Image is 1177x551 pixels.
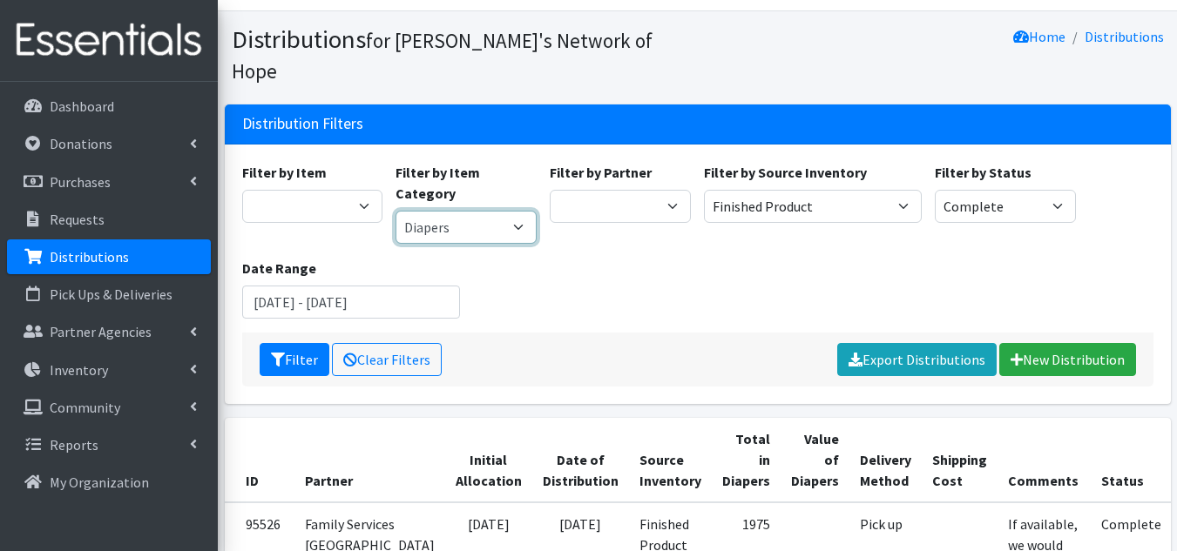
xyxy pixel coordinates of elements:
a: Inventory [7,353,211,387]
th: Delivery Method [849,418,922,502]
th: Date of Distribution [532,418,629,502]
a: Pick Ups & Deliveries [7,277,211,312]
a: Distributions [1085,28,1164,45]
a: Partner Agencies [7,314,211,349]
h3: Distribution Filters [242,115,363,133]
a: Requests [7,202,211,237]
img: HumanEssentials [7,11,211,70]
p: Dashboard [50,97,114,115]
p: Pick Ups & Deliveries [50,286,172,303]
p: Donations [50,135,112,152]
p: My Organization [50,474,149,491]
a: My Organization [7,465,211,500]
a: Donations [7,126,211,161]
h1: Distributions [232,24,692,84]
a: New Distribution [999,343,1136,376]
a: Export Distributions [837,343,997,376]
button: Filter [260,343,329,376]
a: Clear Filters [332,343,442,376]
label: Filter by Item [242,162,327,183]
th: Value of Diapers [781,418,849,502]
small: for [PERSON_NAME]'s Network of Hope [232,28,653,84]
th: Partner [294,418,445,502]
th: Status [1091,418,1172,502]
p: Inventory [50,361,108,379]
a: Purchases [7,165,211,199]
label: Filter by Item Category [396,162,537,204]
th: Source Inventory [629,418,712,502]
label: Date Range [242,258,316,279]
th: Shipping Cost [922,418,998,502]
p: Requests [50,211,105,228]
th: Comments [998,418,1091,502]
a: Reports [7,427,211,462]
th: Initial Allocation [445,418,532,502]
a: Dashboard [7,89,211,124]
p: Purchases [50,173,111,191]
label: Filter by Status [935,162,1032,183]
p: Community [50,399,120,416]
a: Home [1013,28,1065,45]
p: Partner Agencies [50,323,152,340]
label: Filter by Source Inventory [704,162,867,183]
th: Total in Diapers [712,418,781,502]
a: Community [7,390,211,425]
label: Filter by Partner [550,162,652,183]
input: January 1, 2011 - December 31, 2011 [242,286,460,319]
a: Distributions [7,239,211,274]
th: ID [225,418,294,502]
p: Reports [50,436,98,454]
p: Distributions [50,248,129,265]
